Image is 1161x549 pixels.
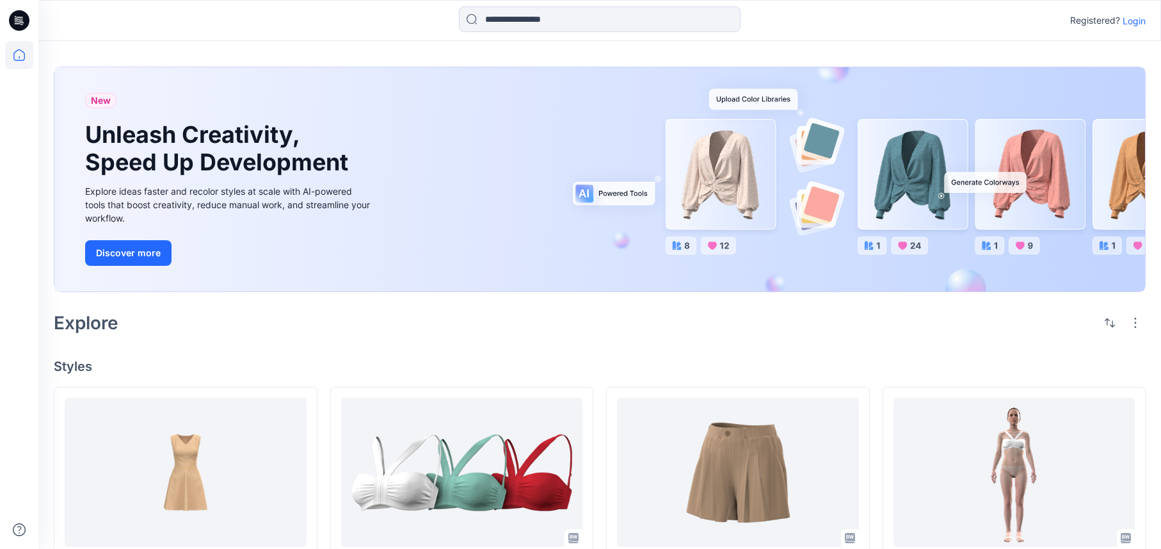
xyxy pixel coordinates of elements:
[1070,13,1120,28] p: Registered?
[65,398,307,547] a: test style
[893,398,1135,547] a: Bra 001 3d 2024.1
[54,359,1146,374] h4: Styles
[85,240,172,266] button: Discover more
[85,184,373,225] div: Explore ideas faster and recolor styles at scale with AI-powered tools that boost creativity, red...
[617,398,859,547] a: BW 2025.2 Webinar Womens Shorts
[85,240,373,266] a: Discover more
[341,398,583,547] a: Bra 001 default 2025.1 again
[54,313,118,333] h2: Explore
[1123,14,1146,28] p: Login
[91,93,111,108] span: New
[85,121,354,176] h1: Unleash Creativity, Speed Up Development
